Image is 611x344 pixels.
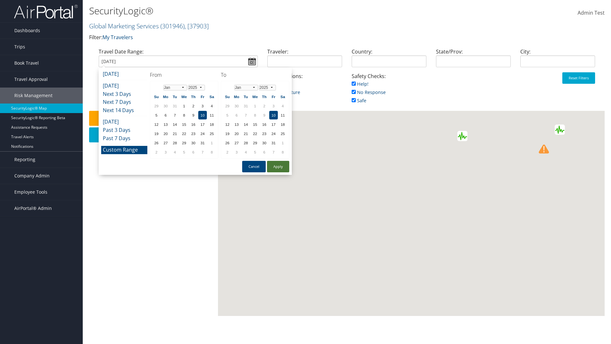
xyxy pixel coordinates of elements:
td: 31 [269,139,278,147]
td: 1 [251,102,259,110]
th: Fr [269,92,278,101]
td: 7 [242,111,250,119]
div: 0 Travelers [89,145,218,157]
td: 5 [180,148,188,156]
td: 26 [223,139,232,147]
td: 6 [189,148,198,156]
td: 5 [223,111,232,119]
td: 30 [260,139,269,147]
td: 29 [223,102,232,110]
span: Book Travel [14,55,39,71]
td: 7 [198,148,207,156]
td: 26 [152,139,161,147]
span: Risk Management [14,88,53,104]
div: Traveler: [263,48,347,72]
span: ( 301946 ) [160,22,185,30]
td: 31 [171,102,179,110]
td: 2 [152,148,161,156]
td: 16 [260,120,269,129]
td: 12 [223,120,232,129]
div: City: [516,48,600,72]
td: 7 [269,148,278,156]
td: 2 [223,148,232,156]
span: AirPortal® Admin [14,200,52,216]
li: Next 3 Days [101,90,147,98]
th: Tu [171,92,179,101]
button: Safety Check [89,111,215,126]
span: Company Admin [14,168,50,184]
li: [DATE] [101,82,147,90]
td: 22 [180,129,188,138]
td: 18 [207,120,216,129]
td: 15 [251,120,259,129]
li: Custom Range [101,146,147,154]
td: 3 [232,148,241,156]
td: 18 [278,120,287,129]
td: 15 [180,120,188,129]
td: 12 [152,120,161,129]
td: 22 [251,129,259,138]
td: 25 [278,129,287,138]
td: 8 [180,111,188,119]
td: 23 [189,129,198,138]
span: Reporting [14,152,35,168]
td: 20 [232,129,241,138]
li: [DATE] [101,118,147,126]
td: 29 [180,139,188,147]
td: 21 [242,129,250,138]
td: 25 [207,129,216,138]
div: Country: [347,48,431,72]
li: Next 7 Days [101,98,147,106]
td: 31 [242,102,250,110]
td: 14 [242,120,250,129]
td: 31 [198,139,207,147]
h4: To [221,71,289,78]
li: Past 3 Days [101,126,147,134]
td: 5 [152,111,161,119]
td: 13 [232,120,241,129]
p: Filter: [89,33,433,42]
th: Th [189,92,198,101]
td: 8 [207,148,216,156]
span: Admin Test [578,9,605,16]
h4: From [150,71,218,78]
th: Tu [242,92,250,101]
td: 4 [242,148,250,156]
a: Admin Test [578,3,605,23]
div: Green earthquake alert (Magnitude 4.9M, Depth:10km) in Türkiye 07/09/2025 09:35 UTC, 2.9 million ... [457,131,467,141]
div: Green earthquake alert (Magnitude 4.5M, Depth:34.073km) in China 07/09/2025 21:56 UTC, 970 thousa... [555,125,565,135]
td: 28 [171,139,179,147]
th: Su [223,92,232,101]
td: 30 [161,102,170,110]
div: Trip Locations: [263,72,347,103]
td: 27 [161,139,170,147]
a: Help! [352,81,369,87]
td: 6 [161,111,170,119]
td: 27 [232,139,241,147]
td: 28 [242,139,250,147]
td: 2 [260,102,269,110]
th: Mo [232,92,241,101]
td: 17 [198,120,207,129]
h1: SecurityLogic® [89,4,433,18]
td: 30 [232,102,241,110]
td: 4 [171,148,179,156]
th: Fr [198,92,207,101]
td: 24 [198,129,207,138]
td: 8 [251,111,259,119]
td: 5 [251,148,259,156]
td: 20 [161,129,170,138]
td: 1 [207,139,216,147]
th: Mo [161,92,170,101]
td: 9 [189,111,198,119]
span: Employee Tools [14,184,47,200]
li: Past 7 Days [101,134,147,143]
td: 14 [171,120,179,129]
th: Th [260,92,269,101]
th: We [251,92,259,101]
div: Travel Date Range: [94,48,263,72]
td: 24 [269,129,278,138]
td: 3 [269,102,278,110]
td: 23 [260,129,269,138]
td: 2 [189,102,198,110]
